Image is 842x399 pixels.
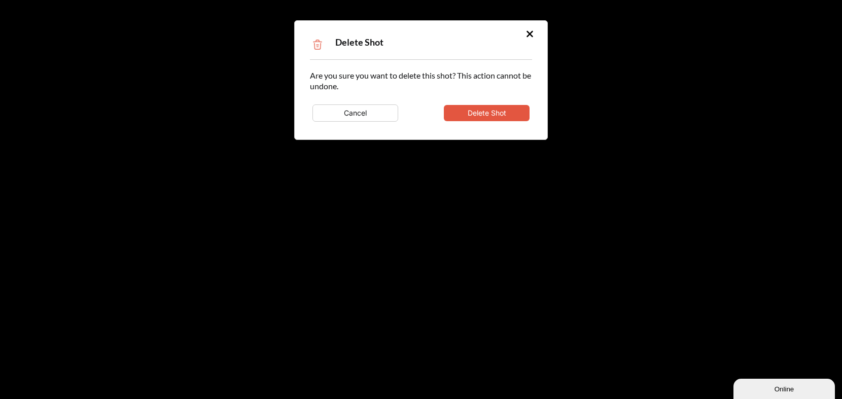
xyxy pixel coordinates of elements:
[733,377,837,399] iframe: chat widget
[310,37,325,52] img: Trash Icon
[335,37,383,48] span: Delete Shot
[444,105,530,121] button: Delete Shot
[312,104,398,122] button: Cancel
[310,70,532,124] div: Are you sure you want to delete this shot? This action cannot be undone.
